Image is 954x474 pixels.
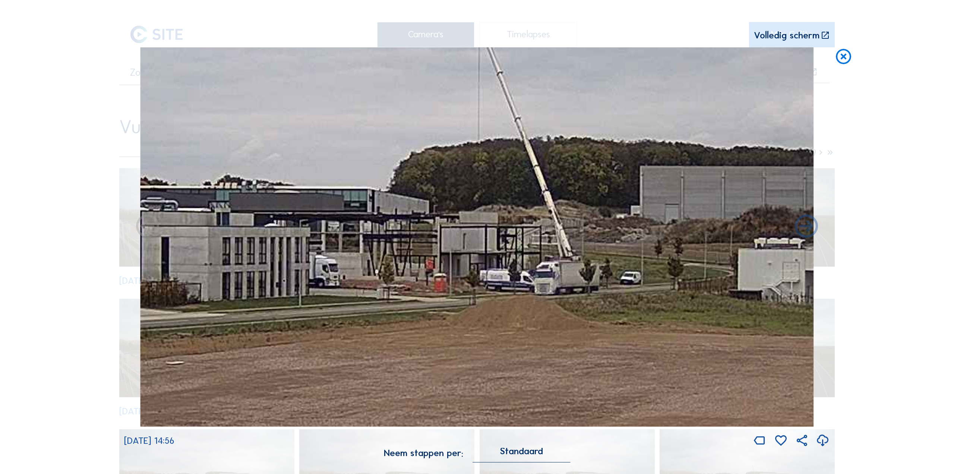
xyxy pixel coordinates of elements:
[500,448,543,455] div: Standaard
[473,448,570,462] div: Standaard
[140,47,814,427] img: Image
[384,449,463,458] div: Neem stappen per:
[134,213,161,241] i: Forward
[124,435,174,446] span: [DATE] 14:56
[754,31,819,41] div: Volledig scherm
[793,213,820,241] i: Back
